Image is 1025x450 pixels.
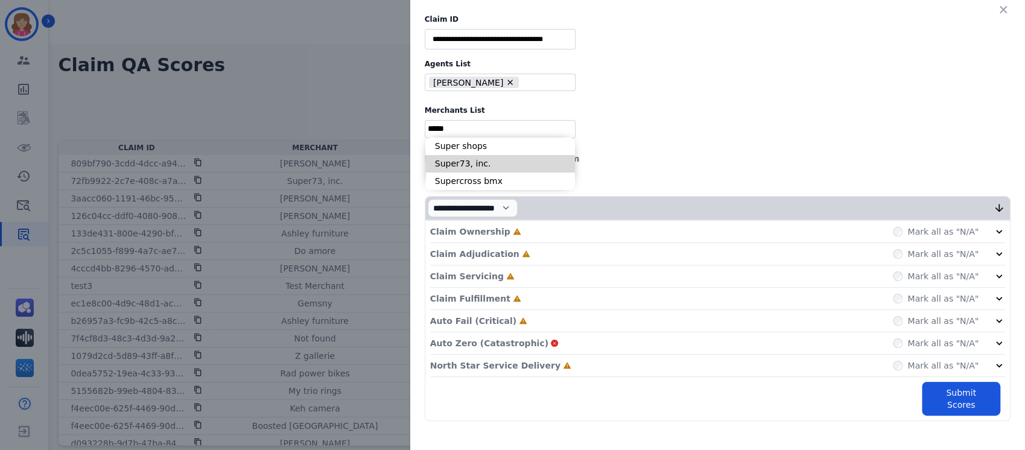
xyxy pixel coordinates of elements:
[430,248,519,260] p: Claim Adjudication
[907,315,979,327] label: Mark all as "N/A"
[425,155,575,173] li: Super73, inc.
[430,337,548,349] p: Auto Zero (Catastrophic)
[430,293,510,305] p: Claim Fulfillment
[425,59,1011,69] label: Agents List
[425,153,1011,165] div: Evaluation Date:
[425,173,575,190] li: Supercross bmx
[907,360,979,372] label: Mark all as "N/A"
[907,248,979,260] label: Mark all as "N/A"
[428,122,573,135] ul: selected options
[907,226,979,238] label: Mark all as "N/A"
[506,78,515,87] button: Remove Alexis _Martinez
[922,382,1000,416] button: Submit Scores
[430,270,504,282] p: Claim Servicing
[428,75,568,90] ul: selected options
[429,77,519,88] li: [PERSON_NAME]
[425,106,1011,115] label: Merchants List
[430,226,510,238] p: Claim Ownership
[907,270,979,282] label: Mark all as "N/A"
[425,170,1011,182] div: Evaluator:
[907,337,979,349] label: Mark all as "N/A"
[430,360,560,372] p: North Star Service Delivery
[907,293,979,305] label: Mark all as "N/A"
[425,138,575,155] li: Super shops
[430,315,516,327] p: Auto Fail (Critical)
[425,14,1011,24] label: Claim ID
